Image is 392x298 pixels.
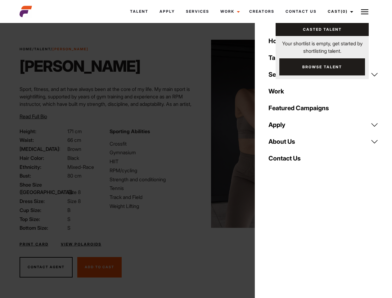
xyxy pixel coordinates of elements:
[67,207,70,213] span: B
[110,140,192,147] li: Crossfit
[20,85,192,123] p: Sport, fitness, and art have always been at the core of my life. My main sport is weightlifting, ...
[265,83,382,100] a: Work
[20,47,88,52] span: / /
[61,242,101,247] a: View Polaroids
[67,189,81,195] span: Size 8
[265,133,382,150] a: About Us
[67,128,82,134] span: 171 cm
[20,224,66,232] span: Bottom Size:
[110,184,192,192] li: Tennis
[265,33,382,49] a: Home
[276,23,369,36] a: Casted Talent
[124,3,154,20] a: Talent
[110,128,150,134] strong: Sporting Abilities
[67,173,82,179] span: 80 cm
[20,5,32,18] img: cropped-aefm-brand-fav-22-square.png
[67,198,81,204] span: Size 8
[265,66,382,83] a: Services
[20,145,66,153] span: [MEDICAL_DATA]:
[265,116,382,133] a: Apply
[110,202,192,210] li: Weight Lifting
[180,3,215,20] a: Services
[20,113,47,120] span: Read Full Bio
[322,3,357,20] a: Cast(0)
[20,136,66,144] span: Waist:
[85,265,114,269] span: Add To Cast
[215,3,244,20] a: Work
[20,154,66,162] span: Hair Color:
[20,197,66,205] span: Dress Size:
[20,215,66,223] span: Top Size:
[265,150,382,167] a: Contact Us
[276,36,369,55] p: Your shortlist is empty, get started by shortlisting talent.
[67,155,79,161] span: Black
[110,149,192,156] li: Gymnasium
[265,100,382,116] a: Featured Campaigns
[67,146,81,152] span: Brown
[341,9,348,14] span: (0)
[20,172,66,179] span: Bust:
[244,3,280,20] a: Creators
[20,57,140,75] h1: [PERSON_NAME]
[20,257,73,278] button: Contact Agent
[67,216,70,222] span: S
[20,206,66,214] span: Cup Size:
[154,3,180,20] a: Apply
[361,8,368,16] img: Burger icon
[52,47,88,51] strong: [PERSON_NAME]
[20,181,66,196] span: Shoe Size ([GEOGRAPHIC_DATA]):
[110,193,192,201] li: Track and Field
[110,176,192,183] li: Strength and conditioning
[20,128,66,135] span: Height:
[20,242,48,247] a: Print Card
[20,163,66,171] span: Ethnicity:
[20,113,47,120] button: Read Full Bio
[77,257,122,278] button: Add To Cast
[67,225,70,231] span: S
[280,3,322,20] a: Contact Us
[20,47,32,51] a: Home
[67,164,94,170] span: Mixed-Race
[265,49,382,66] a: Talent
[34,47,51,51] a: Talent
[67,137,81,143] span: 66 cm
[110,167,192,174] li: RPM/cycling
[110,158,192,165] li: HIIT
[279,58,365,75] a: Browse Talent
